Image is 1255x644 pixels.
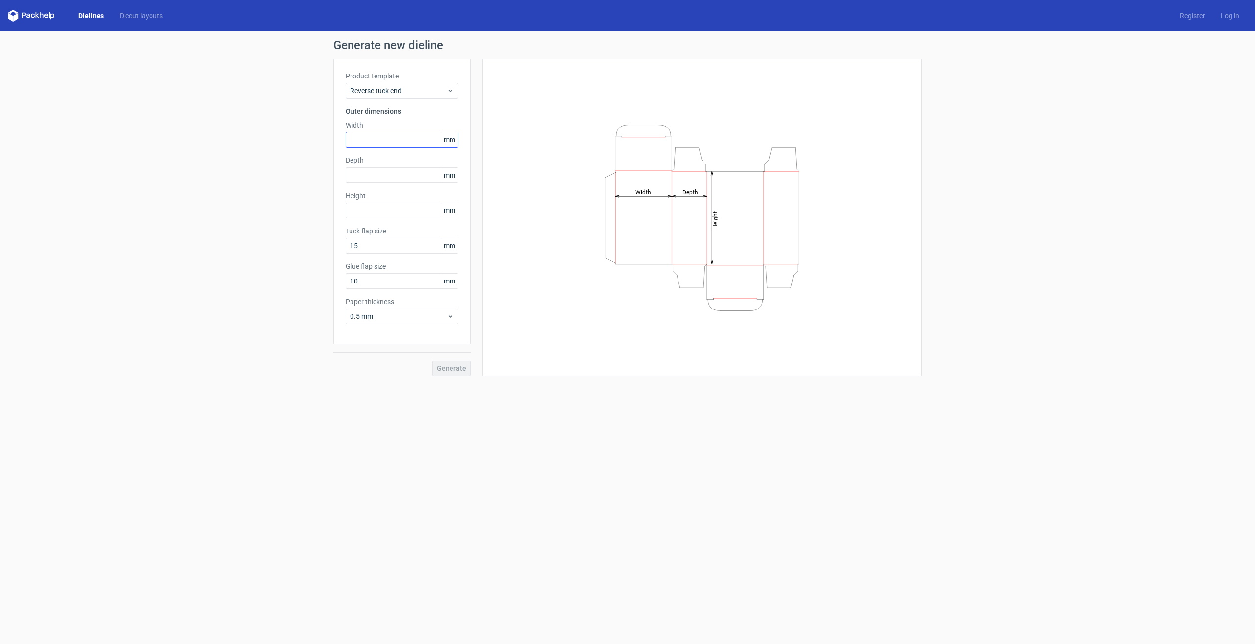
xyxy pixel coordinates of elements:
[441,238,458,253] span: mm
[441,132,458,147] span: mm
[71,11,112,21] a: Dielines
[441,168,458,182] span: mm
[1172,11,1213,21] a: Register
[712,211,719,228] tspan: Height
[346,297,458,307] label: Paper thickness
[682,188,698,195] tspan: Depth
[346,155,458,165] label: Depth
[346,261,458,271] label: Glue flap size
[441,274,458,288] span: mm
[1213,11,1247,21] a: Log in
[346,106,458,116] h3: Outer dimensions
[346,191,458,201] label: Height
[346,226,458,236] label: Tuck flap size
[112,11,171,21] a: Diecut layouts
[346,71,458,81] label: Product template
[333,39,922,51] h1: Generate new dieline
[350,86,447,96] span: Reverse tuck end
[350,311,447,321] span: 0.5 mm
[635,188,651,195] tspan: Width
[441,203,458,218] span: mm
[346,120,458,130] label: Width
